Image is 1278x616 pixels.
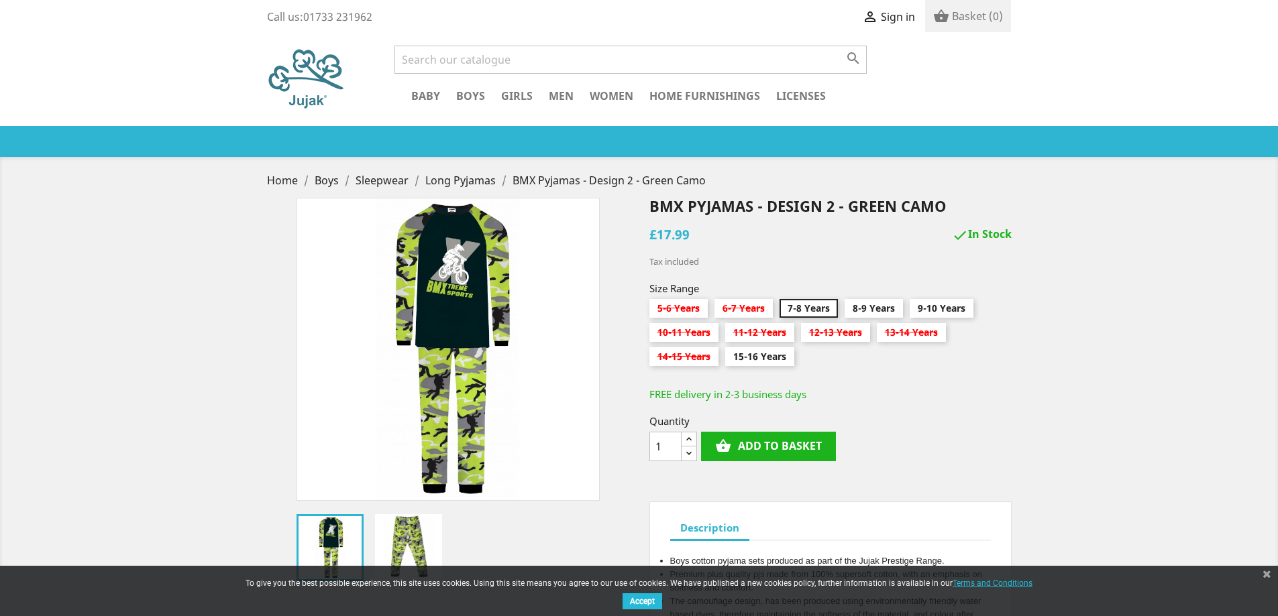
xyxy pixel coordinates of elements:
[952,227,968,243] i: check
[542,87,580,107] a: Men
[394,46,867,74] input: Search
[267,173,298,188] span: Home
[952,227,1012,243] span: In Stock
[649,282,1012,295] span: Size Range
[845,50,861,66] i: 
[267,173,301,188] a: Home
[315,173,341,188] a: Boys
[670,556,945,566] span: Boys cotton pyjama sets produced as part of the Jujak Prestige Range.
[952,9,986,23] span: Basket
[356,173,411,188] a: Sleepwear
[841,50,865,67] button: 
[303,9,372,24] span: 01733 231962
[649,414,1012,428] span: Quantity
[670,515,749,541] a: Description
[583,87,640,107] a: Women
[715,439,731,455] i: shopping_basket
[425,173,496,188] span: Long Pyjamas
[933,9,949,25] i: shopping_basket
[881,9,915,24] span: Sign in
[649,225,690,243] span: £17.99
[862,10,878,26] i: 
[237,578,1042,613] div: To give you the best possible experience, this site uses cookies. Using this site means you agree...
[513,173,706,188] a: BMX Pyjamas - Design 2 - Green Camo
[628,135,751,150] span: 12,964 verified reviews
[449,87,492,107] a: Boys
[267,10,372,23] div: Call us:
[649,255,1012,268] div: Tax included
[649,432,682,461] input: Quantity
[494,87,539,107] a: Girls
[405,87,447,107] a: Baby
[547,138,751,153] a: 12,964 verified reviews
[769,87,833,107] a: Licenses
[989,9,1003,23] span: (0)
[953,574,1032,591] a: Terms and Conditions
[623,593,662,609] button: Accept
[315,173,339,188] span: Boys
[643,87,767,107] a: Home Furnishings
[649,198,1012,214] h1: BMX Pyjamas - Design 2 - Green Camo
[267,46,349,113] img: Jujak
[425,173,498,188] a: Long Pyjamas
[356,173,409,188] span: Sleepwear
[649,387,806,401] span: FREE delivery in 2-3 business days
[862,9,915,24] a:  Sign in
[701,432,836,461] button: shopping_basketAdd to basket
